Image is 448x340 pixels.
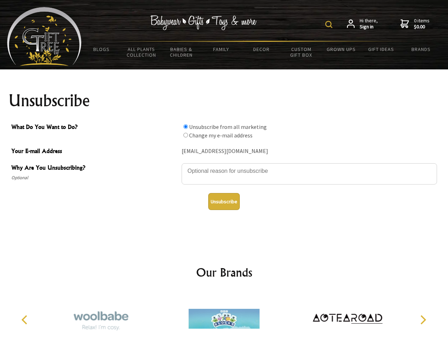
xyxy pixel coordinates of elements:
img: Babywear - Gifts - Toys & more [150,15,257,30]
button: Previous [18,312,33,328]
a: Grown Ups [321,42,361,57]
div: [EMAIL_ADDRESS][DOMAIN_NAME] [182,146,437,157]
input: What Do You Want to Do? [183,133,188,137]
a: Brands [401,42,441,57]
a: All Plants Collection [122,42,162,62]
a: Hi there,Sign in [347,18,378,30]
a: 0 items$0.00 [400,18,430,30]
h1: Unsubscribe [9,92,440,109]
span: Optional [11,174,178,182]
span: Your E-mail Address [11,147,178,157]
a: BLOGS [82,42,122,57]
span: Why Are You Unsubscribing? [11,163,178,174]
a: Custom Gift Box [281,42,321,62]
button: Unsubscribe [208,193,240,210]
img: Babyware - Gifts - Toys and more... [7,7,82,66]
input: What Do You Want to Do? [183,124,188,129]
strong: $0.00 [414,24,430,30]
span: What Do You Want to Do? [11,123,178,133]
strong: Sign in [360,24,378,30]
label: Unsubscribe from all marketing [189,123,267,130]
img: product search [325,21,332,28]
button: Next [415,312,431,328]
a: Gift Ideas [361,42,401,57]
a: Family [201,42,242,57]
textarea: Why Are You Unsubscribing? [182,163,437,185]
a: Decor [241,42,281,57]
span: Hi there, [360,18,378,30]
a: Babies & Children [161,42,201,62]
span: 0 items [414,17,430,30]
label: Change my e-mail address [189,132,253,139]
h2: Our Brands [14,264,434,281]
